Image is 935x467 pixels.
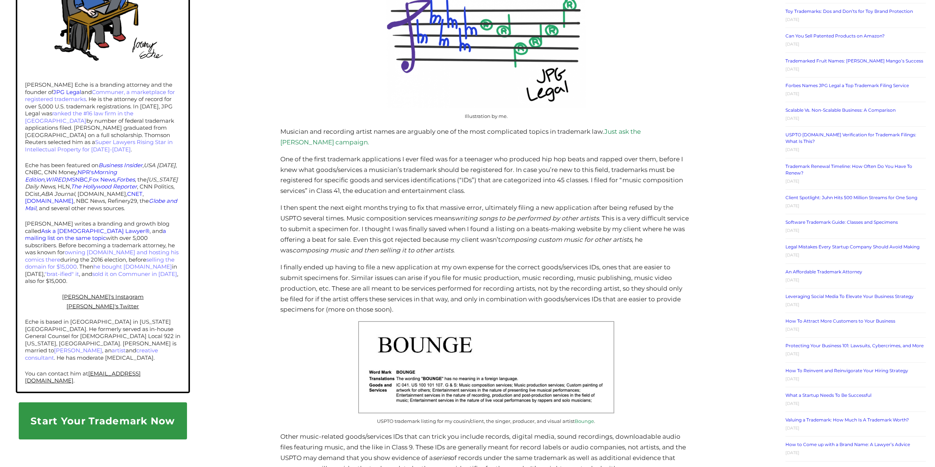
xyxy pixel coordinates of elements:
time: [DATE] [785,302,799,307]
time: [DATE] [785,203,799,208]
time: [DATE] [785,147,799,152]
em: composing music and then selling it to other artists. [292,247,455,254]
a: Just ask the [PERSON_NAME] campaign. [280,128,641,146]
time: [DATE] [785,42,799,47]
a: How To Attract More Customers to Your Business [785,318,895,324]
a: [EMAIL_ADDRESS][DOMAIN_NAME] [25,370,141,384]
a: Globe and Mail [25,197,177,212]
p: Eche is based in [GEOGRAPHIC_DATA] in [US_STATE][GEOGRAPHIC_DATA]. He formerly served as in-house... [25,318,181,361]
a: [PERSON_NAME] [54,347,102,354]
a: [DOMAIN_NAME] [25,197,73,204]
a: How To Reinvent and Reinvigorate Your Hiring Strategy [785,368,908,373]
a: The Hollywood Reporter [71,183,137,190]
em: [US_STATE] Daily News [25,176,178,190]
a: Can You Sell Patented Products on Amazon? [785,33,885,39]
a: Scalable Vs. Non-Scalable Business: A Comparison [785,107,896,113]
a: Leveraging Social Media To Elevate Your Business Strategy [785,294,914,299]
a: Legal Mistakes Every Startup Company Should Avoid Making [785,244,920,249]
time: [DATE] [785,179,799,184]
p: One of the first trademark applications I ever filed was for a teenager who produced hip hop beat... [280,154,692,197]
time: [DATE] [785,277,799,283]
time: [DATE] [785,252,799,258]
a: Trademarked Fruit Names: [PERSON_NAME] Mango’s Success [785,58,923,64]
a: owning [DOMAIN_NAME] and hosting his comics there [25,249,179,263]
a: Software Trademark Guide: Classes and Specimens [785,219,898,225]
a: creative consultant [25,347,158,361]
p: I finally ended up having to file a new application at my own expense for the correct goods/servi... [280,262,692,315]
a: NPR'sMorning Edition [25,169,117,183]
em: USA [DATE] [144,162,176,169]
figcaption: USPTO trademark listing for my cousin/client, the singer, producer, and visual artist . [358,416,614,427]
a: he bought [DOMAIN_NAME] [93,263,172,270]
em: series [433,454,450,461]
p: [PERSON_NAME] Eche is a branding attorney and the founder of and . He is the attorney of record f... [25,81,181,153]
a: CNET [127,190,143,197]
a: WIRED [46,176,66,183]
a: Communer, a marketplace for registered trademarks [25,89,175,103]
a: a mailing list on the same topic [25,227,166,242]
a: Trademark Renewal Timeline: How Often Do You Have To Renew? [785,164,912,176]
a: What a Startup Needs To Be Successful [785,392,871,398]
em: composing custom music for other artists [501,236,632,243]
a: Super Lawyers Rising Star in Intellectual Property for [DATE]-[DATE] [25,139,173,153]
a: Business Insider [98,162,143,169]
a: Protecting Your Business 101: Lawsuits, Cybercrimes, and More [785,343,924,348]
a: Bounge [575,418,594,424]
time: [DATE] [785,116,799,121]
a: ranked the #16 law firm in the [GEOGRAPHIC_DATA] [25,110,133,124]
a: An Affordable Trademark Attorney [785,269,862,274]
a: MSNBC [67,176,88,183]
time: [DATE] [785,401,799,406]
a: USPTO [DOMAIN_NAME] Verification for Trademark Filings: What Is This? [785,132,916,144]
a: [PERSON_NAME]'s Twitter [66,303,139,310]
a: JPG Legal [53,89,81,96]
a: Ask a [DEMOGRAPHIC_DATA] Lawyer® [41,227,150,234]
a: Forbes Names JPG Legal a Top Trademark Filing Service [785,83,909,88]
time: [DATE] [785,376,799,381]
time: [DATE] [785,228,799,233]
a: Client Spotlight: Juhn Hits 500 Million Streams for One Song [785,195,917,200]
time: [DATE] [785,17,799,22]
p: Eche has been featured on , , CNBC, CNN Money, , , , , the , HLN, , CNN Politics, DCist, , [DOMAI... [25,162,181,212]
a: sold it on Communer in [DATE] [92,270,177,277]
figcaption: Illustration by me. [386,111,586,122]
p: I then spent the next eight months trying to fix that massive error, ultimately filing a new appl... [280,202,692,256]
a: [PERSON_NAME]'s Instagram [62,293,144,300]
time: [DATE] [785,327,799,332]
em: writing songs to be performed by other artists [455,215,599,222]
time: [DATE] [785,425,799,431]
time: [DATE] [785,351,799,356]
em: ABA Journal [41,190,75,197]
time: [DATE] [785,91,799,96]
a: How to Come up with a Brand Name: A Lawyer’s Advice [785,442,910,447]
time: [DATE] [785,67,799,72]
a: Valuing a Trademark: How Much Is A Trademark Worth? [785,417,909,423]
a: Fox News, [89,176,116,183]
a: selling the domain for $15,000 [25,256,175,270]
a: artist [112,347,126,354]
a: Forbes [116,176,135,183]
p: Musician and recording artist names are arguably one of the most complicated topics in trademark ... [280,126,692,148]
a: Start Your Trademark Now [19,402,187,439]
time: [DATE] [785,450,799,455]
em: Morning Edition [25,169,117,183]
a: "brat-ified" it [44,270,79,277]
p: You can contact him at . [25,370,181,384]
a: Toy Trademarks: Dos and Don’ts for Toy Brand Protection [785,8,913,14]
p: [PERSON_NAME] writes a branding and growth blog called , and with over 5,000 subscribers. Before ... [25,220,181,285]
